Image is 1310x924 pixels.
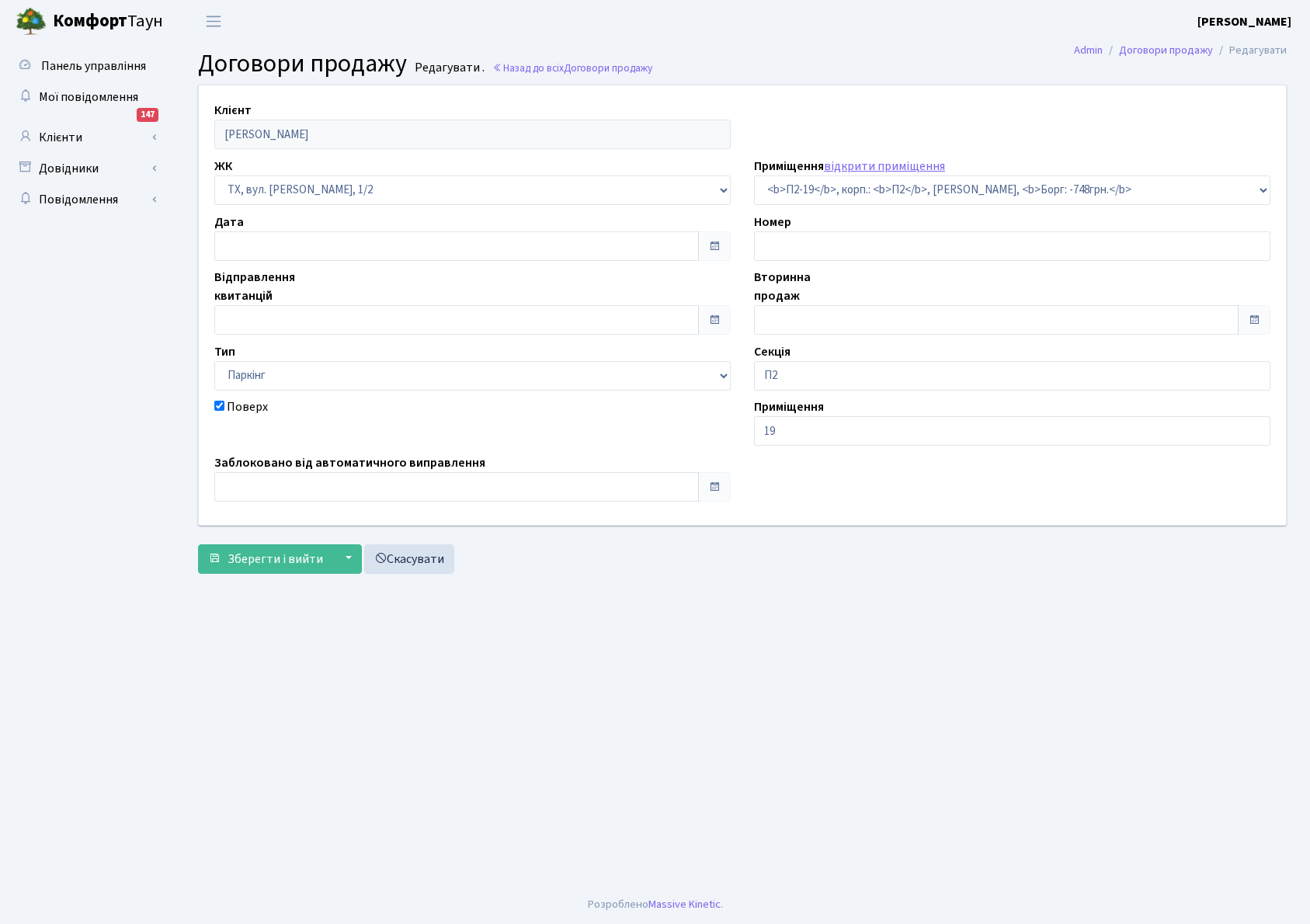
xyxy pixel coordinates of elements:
label: Приміщення [754,157,945,175]
label: Секція [754,342,791,361]
span: Договори продажу [198,46,407,82]
button: Переключити навігацію [194,9,233,34]
label: Поверх [227,398,268,416]
a: Клієнти [8,122,163,153]
a: Massive Kinetic [648,896,721,912]
label: Заблоковано від автоматичного виправлення [214,453,485,472]
span: Панель управління [41,57,146,75]
b: [PERSON_NAME] [1197,13,1291,30]
b: Комфорт [53,9,127,33]
label: Приміщення [754,398,824,416]
select: ) [754,175,1270,205]
div: Розроблено . [588,896,723,913]
small: Редагувати . [412,61,485,75]
label: Відправлення квитанцій [214,268,295,305]
label: Дата [214,213,244,231]
nav: breadcrumb [1051,34,1310,67]
li: Редагувати [1213,42,1287,59]
label: Вторинна продаж [754,268,811,305]
button: Зберегти і вийти [198,544,333,574]
label: Тип [214,342,235,361]
span: Договори продажу [564,61,652,75]
label: Номер [754,213,791,231]
a: [PERSON_NAME] [1197,12,1291,31]
div: 147 [137,108,158,122]
a: Назад до всіхДоговори продажу [492,61,652,75]
a: Повідомлення [8,184,163,215]
a: Admin [1074,42,1103,58]
span: Мої повідомлення [39,89,138,106]
img: logo.png [16,6,47,37]
label: Клієнт [214,101,252,120]
span: Зберегти і вийти [228,551,323,568]
a: Довідники [8,153,163,184]
a: Панель управління [8,50,163,82]
a: Скасувати [364,544,454,574]
a: відкрити приміщення [824,158,945,175]
label: ЖК [214,157,232,175]
span: Таун [53,9,163,35]
a: Договори продажу [1119,42,1213,58]
a: Мої повідомлення147 [8,82,163,113]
